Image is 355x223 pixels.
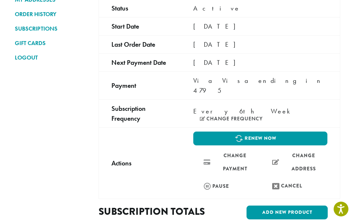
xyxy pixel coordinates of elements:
[99,35,181,53] td: Last order date
[99,71,181,99] td: Payment
[193,149,259,176] a: Change payment
[15,37,89,49] a: GIFT CARDS
[247,206,328,219] a: Add new product
[15,9,89,20] a: ORDER HISTORY
[15,52,89,63] a: LOGOUT
[99,206,215,217] h2: Subscription totals
[193,132,327,145] a: Renew now
[15,23,89,34] a: SUBSCRIPTIONS
[193,179,259,193] a: Pause
[181,35,340,53] td: [DATE]
[262,149,327,176] a: Change address
[181,17,340,35] td: [DATE]
[193,106,294,116] span: Every 6th Week
[99,53,181,71] td: Next payment date
[99,127,181,199] td: Actions
[193,76,324,95] span: Via Visa ending in 4795
[99,17,181,35] td: Start date
[262,179,327,193] a: Cancel
[200,116,263,121] a: Change frequency
[181,53,340,71] td: [DATE]
[99,99,181,127] td: Subscription Frequency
